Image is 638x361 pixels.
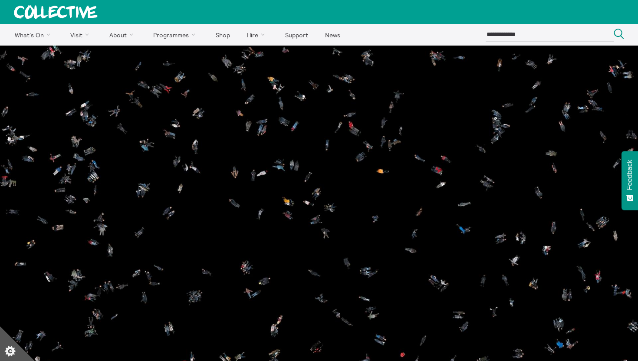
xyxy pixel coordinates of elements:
[622,151,638,210] button: Feedback - Show survey
[63,24,100,46] a: Visit
[7,24,61,46] a: What's On
[102,24,144,46] a: About
[240,24,276,46] a: Hire
[208,24,237,46] a: Shop
[146,24,207,46] a: Programmes
[277,24,316,46] a: Support
[626,160,634,190] span: Feedback
[317,24,348,46] a: News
